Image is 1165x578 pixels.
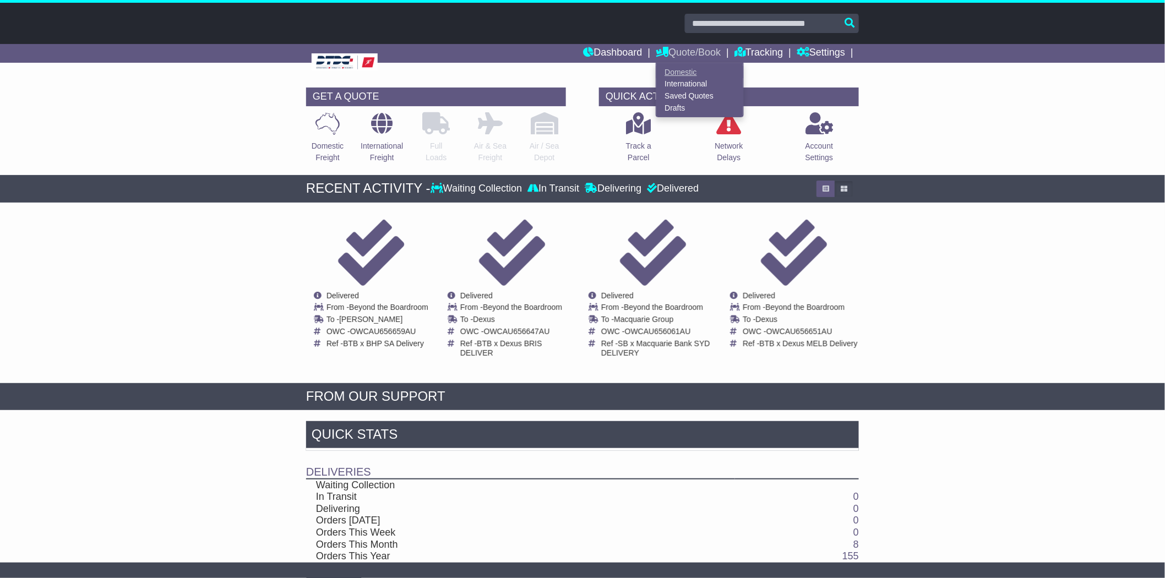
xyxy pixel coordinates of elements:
span: Beyond the Boardroom [765,303,845,312]
div: Delivered [644,183,699,195]
a: InternationalFreight [360,112,404,170]
span: OWCAU656061AU [625,327,691,336]
a: Dashboard [584,44,643,63]
span: OWCAU656659AU [350,327,416,336]
p: Track a Parcel [626,140,651,163]
p: Network Delays [715,140,743,163]
td: OWC - [743,327,858,339]
div: RECENT ACTIVITY - [306,181,431,197]
div: QUICK ACTIONS [599,88,859,106]
span: Delivered [743,291,775,300]
td: In Transit [306,491,735,503]
td: OWC - [326,327,428,339]
a: Tracking [734,44,783,63]
a: 0 [853,503,859,514]
span: Delivered [460,291,493,300]
p: Full Loads [422,140,450,163]
a: Domestic [656,66,743,78]
p: Air / Sea Depot [530,140,559,163]
td: Orders This Month [306,539,735,551]
a: 0 [853,491,859,502]
p: International Freight [361,140,403,163]
span: OWCAU656647AU [484,327,550,336]
div: Quote/Book [656,63,744,117]
td: From - [460,303,576,315]
a: Settings [797,44,845,63]
p: Domestic Freight [312,140,344,163]
a: 0 [853,527,859,538]
span: [PERSON_NAME] [339,315,402,324]
td: Orders This Year [306,550,735,563]
td: Ref - [601,339,717,358]
span: Delivered [326,291,359,300]
span: SB x Macquarie Bank SYD DELIVERY [601,339,710,357]
td: Ref - [460,339,576,358]
td: OWC - [601,327,717,339]
span: Beyond the Boardroom [624,303,703,312]
div: GET A QUOTE [306,88,566,106]
td: From - [601,303,717,315]
td: Ref - [743,339,858,348]
td: Delivering [306,503,735,515]
a: NetworkDelays [714,112,743,170]
a: Quote/Book [656,44,721,63]
span: Macquarie Group [614,315,673,324]
span: Delivered [601,291,634,300]
td: Orders [DATE] [306,515,735,527]
td: To - [743,315,858,327]
td: From - [326,303,428,315]
td: Waiting Collection [306,479,735,492]
td: OWC - [460,327,576,339]
a: Drafts [656,102,743,114]
div: In Transit [525,183,582,195]
span: Dexus [473,315,495,324]
td: To - [601,315,717,327]
a: 155 [842,550,859,561]
td: Ref - [326,339,428,348]
td: Deliveries [306,451,859,479]
a: Saved Quotes [656,90,743,102]
span: Dexus [756,315,778,324]
p: Account Settings [805,140,834,163]
span: BTB x BHP SA Delivery [343,339,424,348]
div: Waiting Collection [431,183,525,195]
span: Beyond the Boardroom [483,303,562,312]
a: AccountSettings [805,112,834,170]
a: 0 [853,515,859,526]
td: To - [460,315,576,327]
span: BTB x Dexus BRIS DELIVER [460,339,542,357]
span: Beyond the Boardroom [349,303,428,312]
a: DomesticFreight [311,112,344,170]
div: Delivering [582,183,644,195]
a: Track aParcel [625,112,652,170]
div: Quick Stats [306,421,859,451]
td: Orders This Week [306,527,735,539]
span: OWCAU656651AU [766,327,832,336]
span: BTB x Dexus MELB Delivery [760,339,858,348]
p: Air & Sea Freight [474,140,507,163]
td: From - [743,303,858,315]
a: International [656,78,743,90]
a: 8 [853,539,859,550]
div: FROM OUR SUPPORT [306,389,859,405]
td: To - [326,315,428,327]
